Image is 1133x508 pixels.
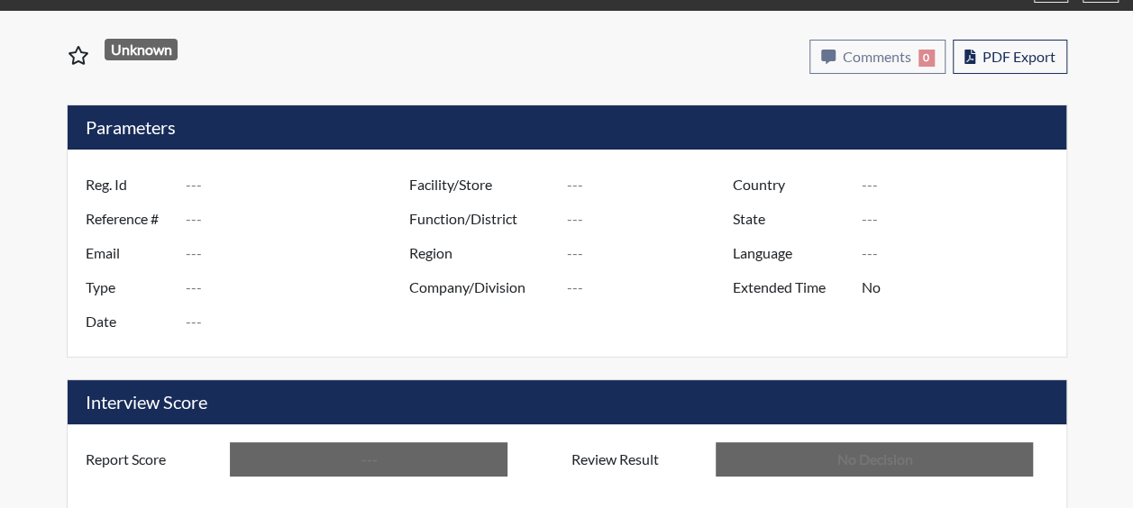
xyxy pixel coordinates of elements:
span: 0 [918,50,934,66]
input: --- [566,202,737,236]
label: Email [72,236,186,270]
label: Country [719,168,862,202]
input: --- [862,236,1061,270]
button: PDF Export [953,40,1067,74]
input: --- [186,202,414,236]
input: --- [862,270,1061,304]
label: Report Score [72,442,231,476]
input: --- [566,168,737,202]
label: Date [72,304,186,339]
h5: Interview Score [68,380,1066,424]
label: Extended Time [719,270,862,304]
label: Language [719,236,862,270]
label: Reg. Id [72,168,186,202]
span: PDF Export [982,48,1055,65]
input: --- [186,304,414,339]
span: Comments [843,48,911,65]
input: --- [566,236,737,270]
h5: Parameters [68,105,1066,150]
label: Type [72,270,186,304]
label: Company/Division [396,270,567,304]
label: Region [396,236,567,270]
label: Facility/Store [396,168,567,202]
span: Unknown [105,39,178,60]
input: --- [862,168,1061,202]
label: Reference # [72,202,186,236]
label: State [719,202,862,236]
input: No Decision [716,442,1033,476]
input: --- [186,270,414,304]
input: --- [186,168,414,202]
label: Function/District [396,202,567,236]
input: --- [230,442,507,476]
input: --- [186,236,414,270]
input: --- [566,270,737,304]
label: Review Result [558,442,717,476]
input: --- [862,202,1061,236]
button: Comments0 [809,40,946,74]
